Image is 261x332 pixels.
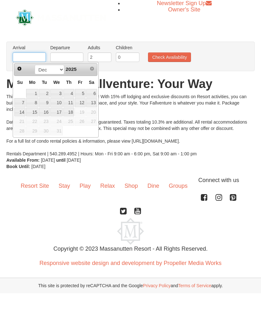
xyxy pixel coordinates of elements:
span: 28 [14,126,25,135]
a: Resort Site [16,176,54,196]
a: 9 [39,98,50,107]
div: This fall, adventure is all yours at Massanutten! With 15% off lodging and exclusive discounts on... [6,93,255,157]
a: Groups [164,176,192,196]
span: 30 [39,126,50,135]
a: Relax [95,176,120,196]
td: available [14,107,26,117]
span: [DATE] [41,158,55,163]
td: available [86,98,97,107]
td: available [50,98,63,107]
a: 17 [50,108,63,117]
td: available [26,98,39,107]
td: unAvailable [63,117,74,126]
td: unAvailable [39,126,50,136]
h1: Massanutten Fallventure: Your Way [6,78,255,90]
img: Massanutten Resort Logo [117,218,144,245]
label: Adults [88,44,111,51]
a: 6 [86,89,97,98]
span: Prev [17,66,22,71]
td: unAvailable [14,126,26,136]
span: This site is protected by reCAPTCHA and the Google and apply. [38,282,223,289]
td: unAvailable [50,126,63,136]
button: Check Availability [148,52,191,62]
td: available [26,89,39,98]
span: Friday [78,80,82,85]
strong: until [56,158,66,163]
td: unAvailable [26,126,39,136]
td: available [39,107,50,117]
td: available [86,89,97,98]
span: 27 [86,117,97,126]
span: 20 [86,108,97,117]
span: 21 [14,117,25,126]
a: 13 [86,98,97,107]
label: Arrival [13,44,46,51]
td: available [63,89,74,98]
td: unAvailable [74,107,86,117]
a: Prev [15,64,24,73]
a: Privacy Policy [143,283,171,288]
span: 26 [75,117,86,126]
span: 22 [26,117,38,126]
a: 3 [50,89,63,98]
a: 18 [63,108,74,117]
span: Monday [29,80,35,85]
a: Next [88,64,96,73]
td: unAvailable [14,117,26,126]
td: available [26,107,39,117]
a: 12 [75,98,86,107]
span: Wednesday [53,80,60,85]
label: Children [116,44,139,51]
a: 11 [63,98,74,107]
a: Play [75,176,95,196]
span: [DATE] [67,158,81,163]
td: unAvailable [50,117,63,126]
img: Massanutten Resort Logo [16,9,106,26]
td: unAvailable [26,117,39,126]
span: 31 [50,126,63,135]
td: unAvailable [74,117,86,126]
span: 19 [75,108,86,117]
a: 2 [39,89,50,98]
a: 4 [63,89,74,98]
td: available [63,107,74,117]
td: available [14,98,26,107]
span: 29 [26,126,38,135]
td: available [39,89,50,98]
span: Tuesday [42,80,47,85]
a: 14 [14,108,25,117]
span: 24 [50,117,63,126]
td: unAvailable [39,117,50,126]
a: Dine [143,176,164,196]
td: available [74,89,86,98]
span: Thursday [66,80,72,85]
a: Stay [54,176,75,196]
a: 10 [50,98,63,107]
span: Saturday [89,80,94,85]
a: 5 [75,89,86,98]
a: 7 [14,98,25,107]
strong: Book Until: [6,164,30,169]
td: available [50,107,63,117]
span: 25 [63,117,74,126]
a: Owner's Site [168,6,200,13]
span: Next [89,66,95,71]
a: Shop [120,176,143,196]
p: Copyright © 2023 Massanutten Resort - All Rights Reserved. [11,245,250,253]
td: unAvailable [86,117,97,126]
td: available [39,98,50,107]
span: 23 [39,117,50,126]
span: 2025 [66,66,76,72]
label: Departure [50,44,83,51]
td: available [74,98,86,107]
a: 8 [26,98,38,107]
td: available [50,89,63,98]
span: [DATE] [32,164,46,169]
a: 1 [26,89,38,98]
td: available [63,98,74,107]
a: Responsive website design and development by Propeller Media Works [39,260,222,266]
a: Terms of Service [178,283,211,288]
a: Massanutten Resort [16,9,106,24]
a: 15 [26,108,38,117]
